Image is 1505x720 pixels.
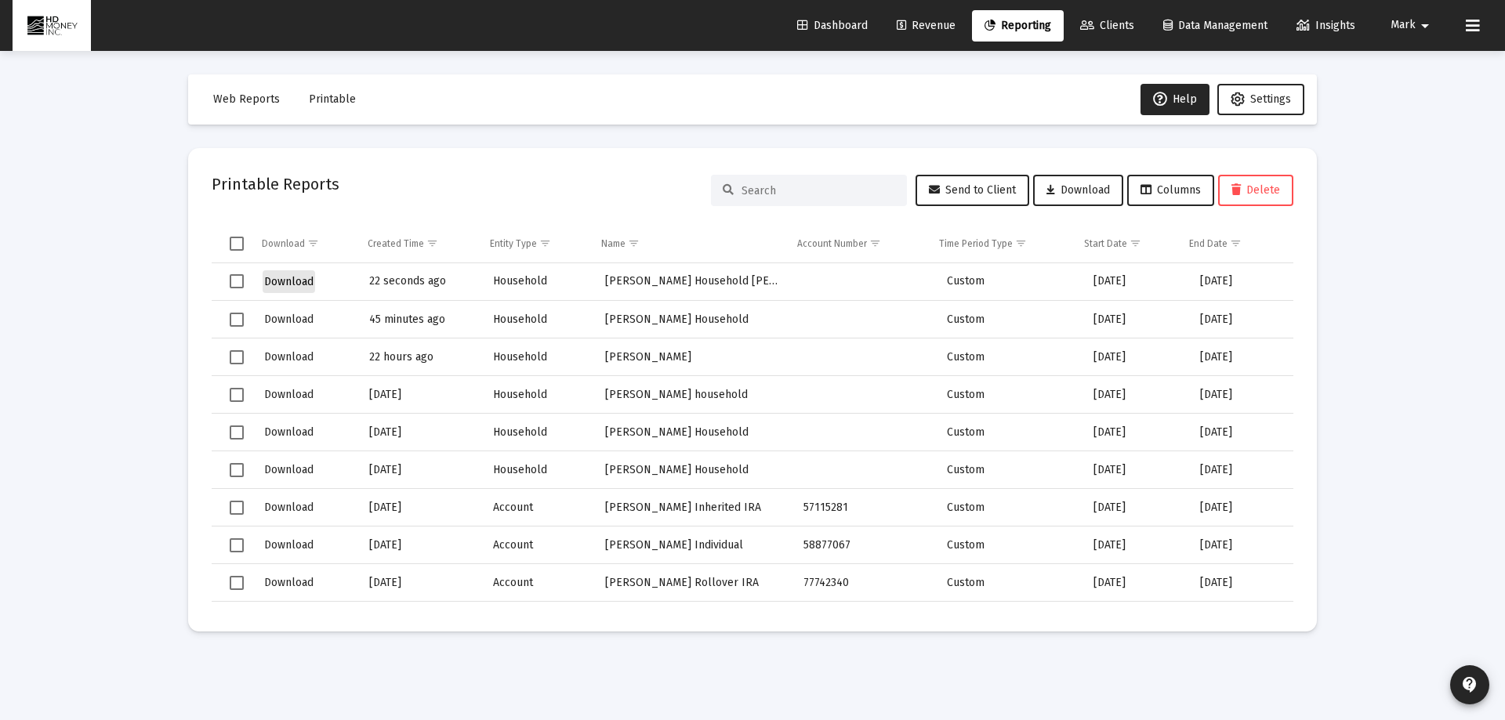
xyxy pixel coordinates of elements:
[1073,225,1179,262] td: Column Start Date
[594,526,792,564] td: [PERSON_NAME] Individual
[1130,237,1141,249] span: Show filter options for column 'Start Date'
[358,301,482,338] td: 45 minutes ago
[916,175,1029,206] button: Send to Client
[264,313,314,326] span: Download
[869,237,881,249] span: Show filter options for column 'Account Number'
[936,338,1083,376] td: Custom
[1460,675,1479,694] mat-icon: contact_support
[263,346,315,368] button: Download
[230,576,244,590] div: Select row
[1217,84,1304,115] button: Settings
[263,421,315,443] button: Download
[936,376,1083,414] td: Custom
[358,489,482,526] td: [DATE]
[601,237,626,250] div: Name
[1284,10,1368,42] a: Insights
[1083,414,1189,451] td: [DATE]
[936,564,1083,602] td: Custom
[897,19,956,32] span: Revenue
[594,451,792,489] td: [PERSON_NAME] Household
[785,10,880,42] a: Dashboard
[264,425,314,439] span: Download
[264,501,314,514] span: Download
[263,458,315,481] button: Download
[985,19,1051,32] span: Reporting
[482,414,594,451] td: Household
[201,84,292,115] button: Web Reports
[594,602,792,639] td: [PERSON_NAME] Household
[212,225,1293,608] div: Data grid
[594,489,792,526] td: [PERSON_NAME] Inherited IRA
[264,275,314,288] span: Download
[1151,10,1280,42] a: Data Management
[594,263,792,301] td: [PERSON_NAME] Household [PERSON_NAME] and [PERSON_NAME]
[1127,175,1214,206] button: Columns
[786,225,928,262] td: Column Account Number
[263,534,315,556] button: Download
[1141,84,1209,115] button: Help
[1189,376,1293,414] td: [DATE]
[936,301,1083,338] td: Custom
[1083,263,1189,301] td: [DATE]
[212,172,339,197] h2: Printable Reports
[1189,489,1293,526] td: [DATE]
[426,237,438,249] span: Show filter options for column 'Created Time'
[230,237,244,251] div: Select all
[230,274,244,288] div: Select row
[264,463,314,476] span: Download
[884,10,968,42] a: Revenue
[1141,183,1201,197] span: Columns
[1083,526,1189,564] td: [DATE]
[539,237,551,249] span: Show filter options for column 'Entity Type'
[1083,301,1189,338] td: [DATE]
[792,526,936,564] td: 58877067
[792,564,936,602] td: 77742340
[936,451,1083,489] td: Custom
[1189,414,1293,451] td: [DATE]
[251,225,357,262] td: Column Download
[368,237,424,250] div: Created Time
[628,237,640,249] span: Show filter options for column 'Name'
[1391,19,1416,32] span: Mark
[1083,338,1189,376] td: [DATE]
[263,308,315,331] button: Download
[482,489,594,526] td: Account
[1189,451,1293,489] td: [DATE]
[213,92,280,106] span: Web Reports
[1163,19,1267,32] span: Data Management
[1084,237,1127,250] div: Start Date
[482,526,594,564] td: Account
[490,237,537,250] div: Entity Type
[24,10,79,42] img: Dashboard
[358,451,482,489] td: [DATE]
[936,602,1083,639] td: Custom
[929,183,1016,197] span: Send to Client
[307,237,319,249] span: Show filter options for column 'Download'
[479,225,590,262] td: Column Entity Type
[1015,237,1027,249] span: Show filter options for column 'Time Period Type'
[594,414,792,451] td: [PERSON_NAME] Household
[482,338,594,376] td: Household
[1046,183,1110,197] span: Download
[797,19,868,32] span: Dashboard
[263,571,315,594] button: Download
[263,383,315,406] button: Download
[264,350,314,364] span: Download
[230,463,244,477] div: Select row
[482,564,594,602] td: Account
[792,489,936,526] td: 57115281
[936,526,1083,564] td: Custom
[263,496,315,519] button: Download
[309,92,356,106] span: Printable
[264,538,314,552] span: Download
[1178,225,1282,262] td: Column End Date
[590,225,786,262] td: Column Name
[1189,237,1228,250] div: End Date
[1083,376,1189,414] td: [DATE]
[1416,10,1434,42] mat-icon: arrow_drop_down
[1080,19,1134,32] span: Clients
[230,425,244,440] div: Select row
[262,237,305,250] div: Download
[230,313,244,327] div: Select row
[1230,237,1242,249] span: Show filter options for column 'End Date'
